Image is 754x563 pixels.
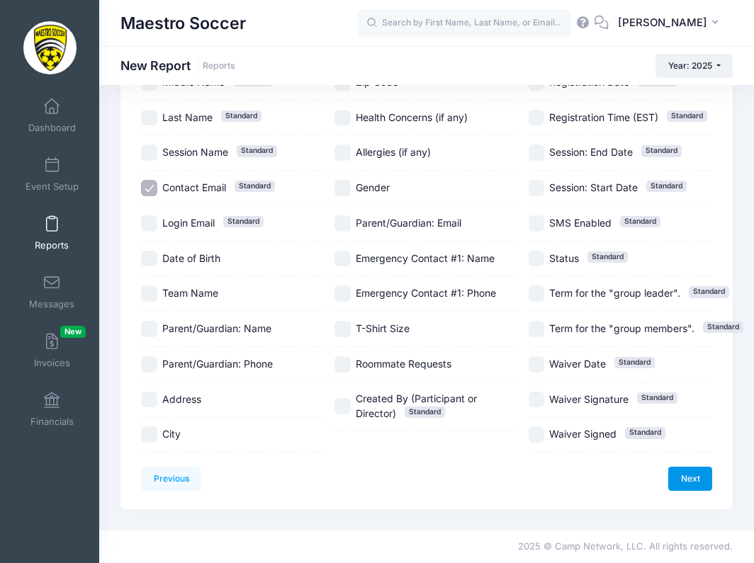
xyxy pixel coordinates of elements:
[549,252,579,264] span: Status
[587,251,628,263] span: Standard
[162,252,220,264] span: Date of Birth
[549,76,629,88] span: Registration Date
[18,326,86,375] a: InvoicesNew
[529,215,545,232] input: SMS EnabledStandard
[646,181,687,192] span: Standard
[141,467,201,491] a: Previous
[529,110,545,126] input: Registration Time (EST)Standard
[356,392,477,419] span: Created By (Participant or Director)
[518,540,733,552] span: 2025 © Camp Network, LLC. All rights reserved.
[23,21,77,74] img: Maestro Soccer
[529,285,545,302] input: Term for the "group leader".Standard
[18,149,86,199] a: Event Setup
[356,287,496,299] span: Emergency Contact #1: Phone
[334,356,351,373] input: Roommate Requests
[356,76,398,88] span: Zip Code
[334,144,351,161] input: Allergies (if any)
[549,111,658,123] span: Registration Time (EST)
[334,285,351,302] input: Emergency Contact #1: Phone
[29,298,74,310] span: Messages
[162,76,225,88] span: Middle Name
[529,144,545,161] input: Session: End DateStandard
[549,428,617,440] span: Waiver Signed
[549,322,694,334] span: Term for the "group members".
[667,110,707,122] span: Standard
[162,217,215,229] span: Login Email
[356,217,461,229] span: Parent/Guardian: Email
[358,9,570,38] input: Search by First Name, Last Name, or Email...
[162,287,218,299] span: Team Name
[356,252,495,264] span: Emergency Contact #1: Name
[334,180,351,196] input: Gender
[34,357,70,369] span: Invoices
[141,110,157,126] input: Last NameStandard
[162,358,273,370] span: Parent/Guardian: Phone
[356,146,431,158] span: Allergies (if any)
[529,392,545,408] input: Waiver SignatureStandard
[405,406,445,418] span: Standard
[549,393,629,405] span: Waiver Signature
[141,356,157,373] input: Parent/Guardian: Phone
[237,145,277,157] span: Standard
[141,215,157,232] input: Login EmailStandard
[334,321,351,337] input: T-Shirt Size
[162,393,201,405] span: Address
[30,416,74,428] span: Financials
[334,215,351,232] input: Parent/Guardian: Email
[162,181,226,193] span: Contact Email
[703,322,743,333] span: Standard
[529,251,545,267] input: StatusStandard
[162,322,271,334] span: Parent/Guardian: Name
[668,60,712,71] span: Year: 2025
[18,91,86,140] a: Dashboard
[618,15,707,30] span: [PERSON_NAME]
[609,7,733,40] button: [PERSON_NAME]
[141,321,157,337] input: Parent/Guardian: Name
[141,251,157,267] input: Date of Birth
[28,122,76,134] span: Dashboard
[356,322,410,334] span: T-Shirt Size
[529,426,545,443] input: Waiver SignedStandard
[625,427,665,438] span: Standard
[26,181,79,193] span: Event Setup
[18,208,86,258] a: Reports
[141,180,157,196] input: Contact EmailStandard
[334,398,351,414] input: Created By (Participant or Director)Standard
[203,61,235,72] a: Reports
[529,356,545,373] input: Waiver DateStandard
[120,58,235,73] h1: New Report
[120,7,246,40] h1: Maestro Soccer
[162,428,181,440] span: City
[141,144,157,161] input: Session NameStandard
[334,110,351,126] input: Health Concerns (if any)
[641,145,682,157] span: Standard
[235,181,275,192] span: Standard
[529,180,545,196] input: Session: Start DateStandard
[223,216,264,227] span: Standard
[141,392,157,408] input: Address
[334,251,351,267] input: Emergency Contact #1: Name
[549,358,606,370] span: Waiver Date
[141,285,157,302] input: Team Name
[162,111,213,123] span: Last Name
[529,321,545,337] input: Term for the "group members".Standard
[614,357,655,368] span: Standard
[637,392,677,404] span: Standard
[356,358,451,370] span: Roommate Requests
[141,426,157,443] input: City
[18,267,86,317] a: Messages
[549,287,680,299] span: Term for the "group leader".
[60,326,86,338] span: New
[668,467,712,491] a: Next
[356,111,468,123] span: Health Concerns (if any)
[655,54,733,78] button: Year: 2025
[620,216,660,227] span: Standard
[549,146,633,158] span: Session: End Date
[549,181,638,193] span: Session: Start Date
[689,286,729,297] span: Standard
[549,217,612,229] span: SMS Enabled
[356,181,390,193] span: Gender
[162,146,228,158] span: Session Name
[18,385,86,434] a: Financials
[35,239,69,251] span: Reports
